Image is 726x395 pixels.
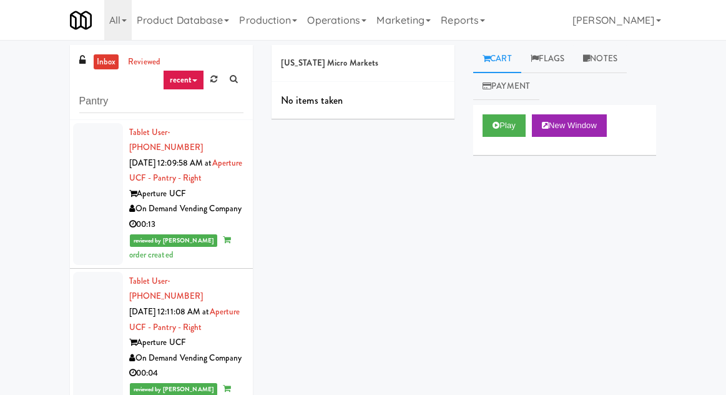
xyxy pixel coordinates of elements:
a: reviewed [125,54,164,70]
div: Aperture UCF [129,335,243,351]
a: Tablet User· [PHONE_NUMBER] [129,126,203,154]
a: Cart [473,45,521,73]
h5: [US_STATE] Micro Markets [281,59,445,68]
button: Play [483,114,526,137]
a: Flags [521,45,574,73]
img: Micromart [70,9,92,31]
a: Notes [574,45,627,73]
div: 00:04 [129,366,243,381]
div: 00:13 [129,217,243,232]
div: No items taken [272,82,454,119]
span: [DATE] 12:11:08 AM at [129,306,210,317]
a: recent [163,70,204,90]
div: Aperture UCF [129,186,243,202]
a: inbox [94,54,119,70]
div: On Demand Vending Company [129,351,243,366]
span: [DATE] 12:09:58 AM at [129,157,212,169]
input: Search vision orders [79,90,243,113]
div: On Demand Vending Company [129,201,243,217]
span: reviewed by [PERSON_NAME] [130,234,218,247]
li: Tablet User· [PHONE_NUMBER][DATE] 12:09:58 AM atAperture UCF - Pantry - RightAperture UCFOn Deman... [70,120,253,269]
a: Payment [473,72,539,101]
button: New Window [532,114,607,137]
a: Tablet User· [PHONE_NUMBER] [129,275,203,302]
a: Aperture UCF - Pantry - Right [129,306,240,333]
